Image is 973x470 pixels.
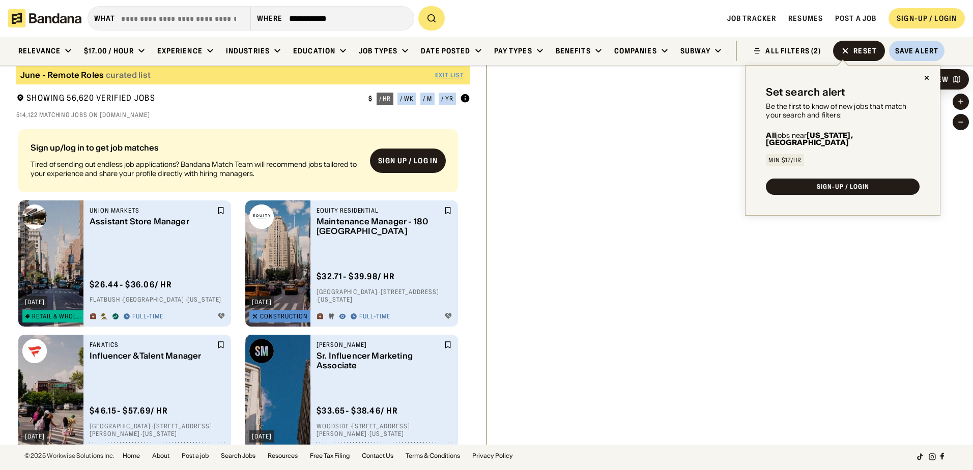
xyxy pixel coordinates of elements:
a: About [152,453,169,459]
a: Job Tracker [727,14,776,23]
div: Full-time [132,312,163,320]
div: Fanatics [90,341,215,349]
div: Relevance [18,46,61,55]
div: Reset [853,47,877,54]
div: Job Types [359,46,397,55]
div: Benefits [556,46,591,55]
div: $17.00 / hour [84,46,134,55]
div: Influencer & Talent Manager [90,351,215,361]
div: [DATE] [25,299,45,305]
div: Union Markets [90,207,215,215]
div: SIGN-UP / LOGIN [897,14,957,23]
a: Contact Us [362,453,393,459]
a: Home [123,453,140,459]
div: ALL FILTERS (2) [765,47,821,54]
div: / wk [400,96,414,102]
div: Full-time [359,312,390,320]
a: Privacy Policy [472,453,513,459]
div: $ [368,95,373,103]
div: Pay Types [494,46,532,55]
div: / hr [379,96,391,102]
b: [US_STATE], [GEOGRAPHIC_DATA] [766,131,852,147]
div: Companies [614,46,657,55]
div: Where [257,14,283,23]
div: Woodside · [STREET_ADDRESS][PERSON_NAME] · [US_STATE] [317,422,452,438]
div: $ 32.71 - $39.98 / hr [317,271,395,282]
div: Date Posted [421,46,470,55]
img: Fanatics logo [22,339,47,363]
div: [DATE] [252,299,272,305]
div: Be the first to know of new jobs that match your search and filters: [766,102,920,120]
div: Subway [680,46,711,55]
div: Education [293,46,335,55]
div: © 2025 Workwise Solutions Inc. [24,453,115,459]
a: Search Jobs [221,453,255,459]
div: Exit List [435,72,464,78]
div: what [94,14,115,23]
a: Resumes [788,14,823,23]
div: Sign up/log in to get job matches [31,143,362,160]
div: [DATE] [25,433,45,439]
div: Experience [157,46,203,55]
div: Equity Residential [317,207,442,215]
div: Min $17/hr [768,157,802,163]
a: Free Tax Filing [310,453,350,459]
div: Tired of sending out endless job applications? Bandana Match Team will recommend jobs tailored to... [31,160,362,178]
div: Sr. Influencer Marketing Associate [317,351,442,370]
div: Flatbush · [GEOGRAPHIC_DATA] · [US_STATE] [90,296,225,304]
div: $ 26.44 - $36.06 / hr [90,279,172,290]
a: Terms & Conditions [406,453,460,459]
div: $ 33.65 - $38.46 / hr [317,405,398,416]
div: [DATE] [252,433,272,439]
a: Resources [268,453,298,459]
div: [GEOGRAPHIC_DATA] · [STREET_ADDRESS] · [US_STATE] [317,288,452,304]
a: Post a job [835,14,876,23]
img: Bandana logotype [8,9,81,27]
div: Industries [226,46,270,55]
div: SIGN-UP / LOGIN [817,184,869,190]
div: [GEOGRAPHIC_DATA] · [STREET_ADDRESS][PERSON_NAME] · [US_STATE] [90,422,225,438]
div: Retail & Wholesale [32,313,84,319]
div: June - Remote Roles [20,70,104,80]
div: curated list [106,70,151,80]
div: Construction [260,313,308,319]
div: [PERSON_NAME] [317,341,442,349]
div: Save Alert [895,46,938,55]
div: Maintenance Manager - 180 [GEOGRAPHIC_DATA] [317,217,442,236]
b: All [766,131,776,140]
div: Showing 56,620 Verified Jobs [16,93,360,105]
div: Assistant Store Manager [90,217,215,226]
img: Union Markets logo [22,204,47,229]
img: Steve Madden logo [249,339,274,363]
div: 514,122 matching jobs on [DOMAIN_NAME] [16,111,470,119]
div: Sign up / Log in [378,156,438,165]
div: / m [423,96,432,102]
div: jobs near [766,132,920,146]
img: Equity Residential logo [249,204,274,229]
div: grid [16,125,470,445]
div: $ 46.15 - $57.69 / hr [90,405,168,416]
div: Set search alert [766,86,845,98]
div: / yr [441,96,453,102]
a: Post a job [182,453,209,459]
